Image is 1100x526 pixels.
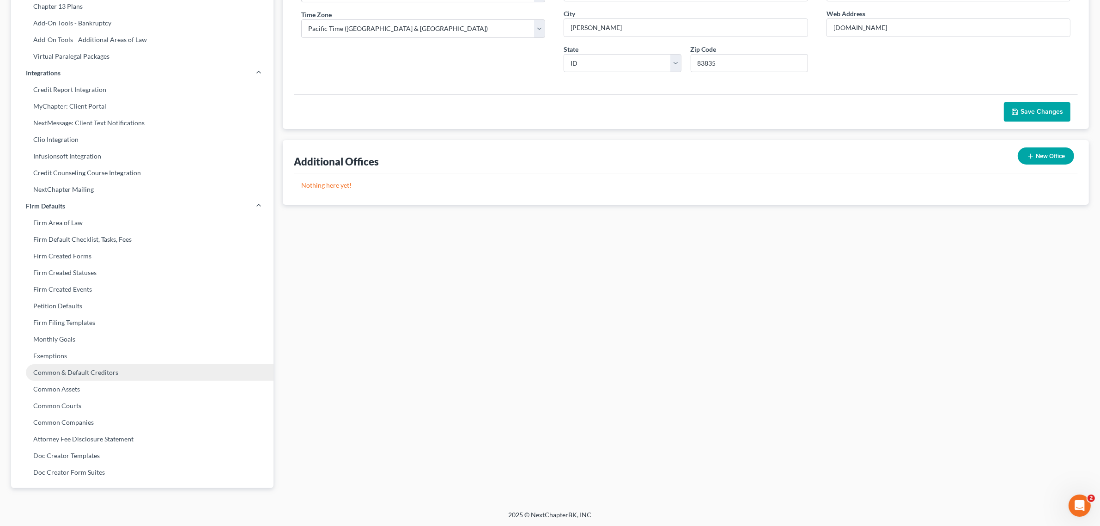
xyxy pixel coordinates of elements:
span: Integrations [26,68,61,78]
a: Firm Area of Law [11,214,273,231]
a: NextMessage: Client Text Notifications [11,115,273,131]
a: Exemptions [11,348,273,364]
a: Common Assets [11,381,273,398]
a: Credit Counseling Course Integration [11,165,273,181]
a: Infusionsoft Integration [11,148,273,165]
label: Web Address [827,9,865,18]
button: New Office [1018,147,1074,165]
a: Add-On Tools - Bankruptcy [11,15,273,31]
span: Save Changes [1021,108,1063,116]
a: MyChapter: Client Portal [11,98,273,115]
label: Zip Code [691,44,717,54]
a: Credit Report Integration [11,81,273,98]
a: Firm Created Forms [11,248,273,264]
a: Common Companies [11,414,273,431]
a: Doc Creator Form Suites [11,464,273,481]
a: Firm Defaults [11,198,273,214]
a: Firm Default Checklist, Tasks, Fees [11,231,273,248]
button: Save Changes [1004,102,1070,122]
span: Firm Defaults [26,202,65,211]
div: Additional Offices [294,155,379,168]
input: Enter city... [564,19,807,37]
a: Integrations [11,65,273,81]
iframe: Intercom live chat [1069,495,1091,517]
span: 2 [1088,495,1095,502]
input: XXXXX [691,54,808,73]
a: Virtual Paralegal Packages [11,48,273,65]
a: Petition Defaults [11,298,273,314]
p: Nothing here yet! [301,181,1070,190]
input: Enter web address.... [827,19,1070,37]
a: Firm Created Statuses [11,264,273,281]
a: Attorney Fee Disclosure Statement [11,431,273,447]
label: State [564,44,578,54]
a: Clio Integration [11,131,273,148]
a: NextChapter Mailing [11,181,273,198]
a: Monthly Goals [11,331,273,348]
a: Firm Filing Templates [11,314,273,331]
a: Common & Default Creditors [11,364,273,381]
a: Doc Creator Templates [11,447,273,464]
a: Common Courts [11,398,273,414]
a: Firm Created Events [11,281,273,298]
label: Time Zone [301,10,332,19]
label: City [564,9,575,18]
a: Add-On Tools - Additional Areas of Law [11,31,273,48]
